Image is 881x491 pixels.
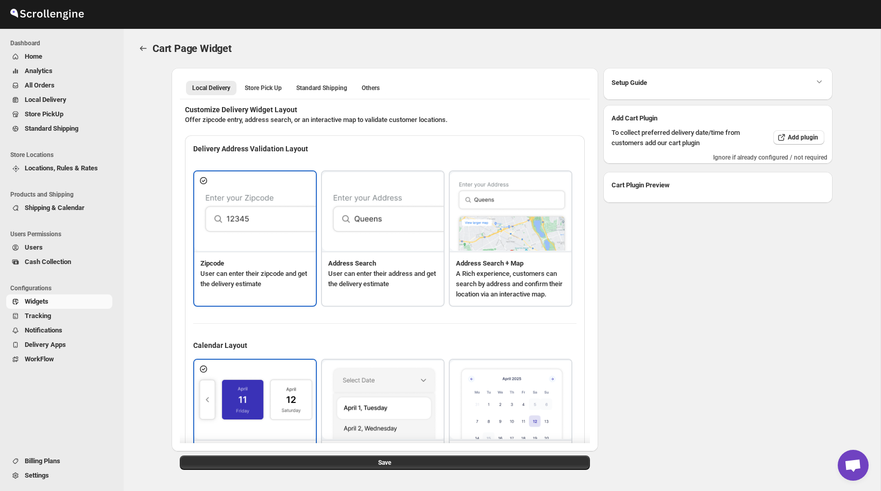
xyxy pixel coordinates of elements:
[25,204,84,212] span: Shipping & Calendar
[355,81,386,95] button: others
[185,104,585,115] h4: Customize Delivery Widget Layout
[6,454,112,468] button: Billing Plans
[788,133,818,142] span: Add plugin
[200,269,310,289] p: User can enter their zipcode and get the delivery estimate
[6,49,112,64] button: Home
[6,294,112,309] button: Widgets
[612,78,647,88] b: Setup Guide
[10,284,116,292] span: Configurations
[6,468,112,483] button: Settings
[194,172,318,251] img: Zipcode
[612,128,749,148] p: To collect preferred delivery date/time from customers add our cart plugin
[456,258,565,269] h3: Address Search + Map
[378,459,391,467] span: Save
[194,361,318,440] img: Default
[6,161,112,176] button: Locations, Rules & Rates
[6,240,112,255] button: Users
[25,164,98,172] span: Locations, Rules & Rates
[322,172,446,251] img: Address Search
[25,312,51,320] span: Tracking
[10,151,116,159] span: Store Locations
[6,309,112,323] button: Tracking
[6,64,112,78] button: Analytics
[773,130,824,145] button: Add plugin
[6,352,112,366] button: WorkFlow
[450,361,573,440] img: Legacy
[25,67,53,75] span: Analytics
[25,81,55,89] span: All Orders
[200,258,310,269] h3: Zipcode
[153,42,232,55] span: Cart Page Widget
[25,243,43,251] span: Users
[136,41,150,56] button: TRACK_CONFIGURATION.BACK
[186,81,236,95] button: local delivery
[6,255,112,269] button: Cash Collection
[290,81,353,95] button: standard shipment
[193,145,308,153] b: Delivery Address Validation Layout
[180,455,590,470] button: Save
[612,114,657,122] b: Add Cart Plugin
[25,52,42,60] span: Home
[10,190,116,199] span: Products and Shipping
[450,172,573,251] img: Address Search + Map
[362,84,380,92] span: Others
[608,153,827,162] p: Ignore if already configured / not required
[25,297,48,305] span: Widgets
[25,110,63,118] span: Store PickUp
[25,125,78,132] span: Standard Shipping
[838,450,869,481] div: Open chat
[10,230,116,238] span: Users Permissions
[328,269,437,289] p: User can enter their address and get the delivery estimate
[612,180,824,190] h2: Cart Plugin Preview
[322,361,446,440] img: Dropdown
[25,96,66,103] span: Local Delivery
[193,341,247,349] b: Calendar Layout
[6,323,112,338] button: Notifications
[296,84,347,92] span: Standard Shipping
[25,471,49,479] span: Settings
[25,457,60,465] span: Billing Plans
[328,258,437,269] h3: Address Search
[25,355,54,363] span: WorkFlow
[456,269,565,300] p: A Rich experience, customers can search by address and confirm their location via an interactive ...
[25,341,66,348] span: Delivery Apps
[25,326,62,334] span: Notifications
[192,84,230,92] span: Local Delivery
[25,258,71,266] span: Cash Collection
[6,78,112,93] button: All Orders
[185,115,585,125] p: Offer zipcode entry, address search, or an interactive map to validate customer locations.
[6,201,112,215] button: Shipping & Calendar
[239,81,288,95] button: store pickup
[245,84,282,92] span: Store Pick Up
[6,338,112,352] button: Delivery Apps
[10,39,116,47] span: Dashboard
